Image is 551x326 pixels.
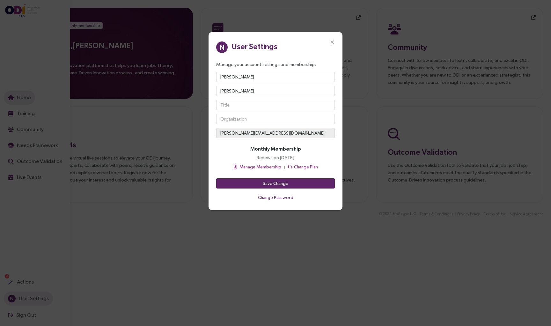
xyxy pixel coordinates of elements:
span: Change Password [258,194,293,201]
h4: Monthly Membership [250,146,301,152]
p: Manage your account settings and membership. [216,61,335,68]
button: Change Password [216,192,335,203]
input: Organization [216,114,335,124]
p: Renews on [DATE] [257,154,294,161]
input: First Name [216,72,335,82]
input: Title [216,100,335,110]
button: Manage Membership [233,163,282,171]
input: Last Name [216,86,335,96]
span: Change Plan [294,163,318,170]
button: Change Plan [287,163,318,171]
span: Save Change [263,180,288,187]
div: User Settings [231,41,277,52]
button: Close [322,32,342,52]
span: N [219,41,225,53]
span: Manage Membership [239,163,281,170]
button: Save Change [216,178,335,189]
